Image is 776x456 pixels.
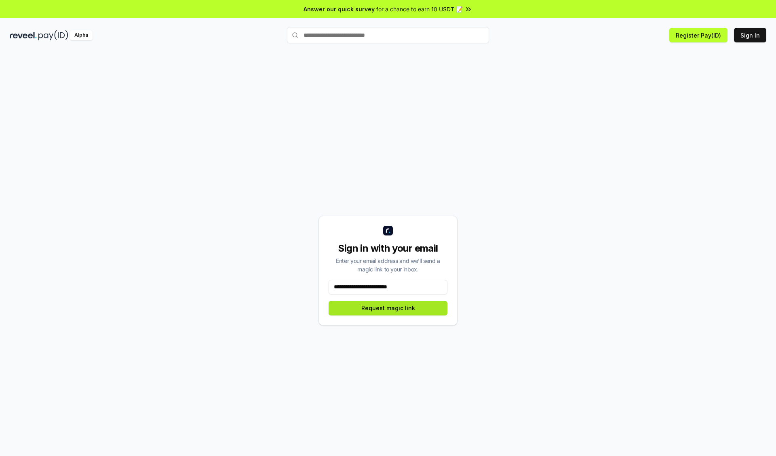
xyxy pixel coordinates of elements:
img: pay_id [38,30,68,40]
img: reveel_dark [10,30,37,40]
span: for a chance to earn 10 USDT 📝 [376,5,463,13]
span: Answer our quick survey [304,5,375,13]
button: Register Pay(ID) [669,28,727,42]
div: Alpha [70,30,93,40]
img: logo_small [383,226,393,235]
button: Sign In [734,28,766,42]
div: Sign in with your email [329,242,447,255]
div: Enter your email address and we’ll send a magic link to your inbox. [329,256,447,273]
button: Request magic link [329,301,447,315]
